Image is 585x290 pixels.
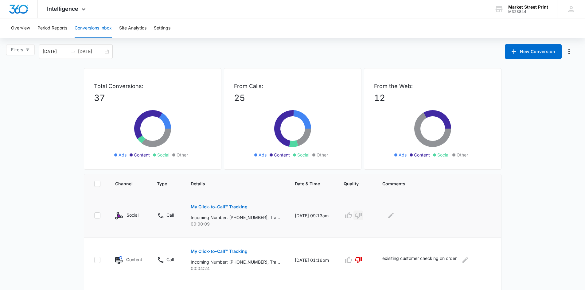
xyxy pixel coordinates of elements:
button: Overview [11,18,30,38]
p: Total Conversions: [94,82,211,90]
p: 25 [234,91,351,104]
p: Incoming Number: [PHONE_NUMBER], Tracking Number: [PHONE_NUMBER], Ring To: [PHONE_NUMBER], Caller... [191,214,280,221]
span: Comments [382,180,482,187]
span: Content [134,152,150,158]
span: Quality [344,180,359,187]
button: Settings [154,18,170,38]
span: Other [177,152,188,158]
p: 00:04:24 [191,265,280,272]
span: Ads [399,152,407,158]
input: Start date [43,48,68,55]
span: Social [157,152,169,158]
p: From Calls: [234,82,351,90]
button: My Click-to-Call™ Tracking [191,199,248,214]
span: Type [157,180,167,187]
div: account name [508,5,548,10]
button: My Click-to-Call™ Tracking [191,244,248,259]
p: Social [127,212,138,218]
input: End date [78,48,103,55]
button: New Conversion [505,44,562,59]
p: Call [166,212,174,218]
span: Ads [259,152,267,158]
p: From the Web: [374,82,491,90]
p: Content [126,256,142,263]
button: Manage Numbers [564,47,574,56]
button: Period Reports [37,18,67,38]
span: Content [274,152,290,158]
button: Site Analytics [119,18,146,38]
p: 12 [374,91,491,104]
div: account id [508,10,548,14]
p: My Click-to-Call™ Tracking [191,249,248,253]
span: to [71,49,76,54]
p: My Click-to-Call™ Tracking [191,205,248,209]
span: Intelligence [47,6,78,12]
p: Incoming Number: [PHONE_NUMBER], Tracking Number: [PHONE_NUMBER], Ring To: [PHONE_NUMBER], Caller... [191,259,280,265]
p: 37 [94,91,211,104]
p: 00:00:09 [191,221,280,227]
button: Conversions Inbox [75,18,112,38]
span: Channel [115,180,134,187]
button: Filters [6,44,35,55]
td: [DATE] 01:16pm [287,238,336,282]
span: Social [297,152,309,158]
span: Other [317,152,328,158]
span: Ads [119,152,127,158]
span: Date & Time [295,180,320,187]
button: Edit Comments [460,255,470,265]
span: Details [191,180,271,187]
td: [DATE] 09:13am [287,193,336,238]
p: exisiting customer checking on order [382,255,457,265]
span: Other [457,152,468,158]
span: Content [414,152,430,158]
span: Filters [11,46,23,53]
span: Social [437,152,449,158]
p: Call [166,256,174,263]
button: Edit Comments [386,211,396,220]
span: swap-right [71,49,76,54]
